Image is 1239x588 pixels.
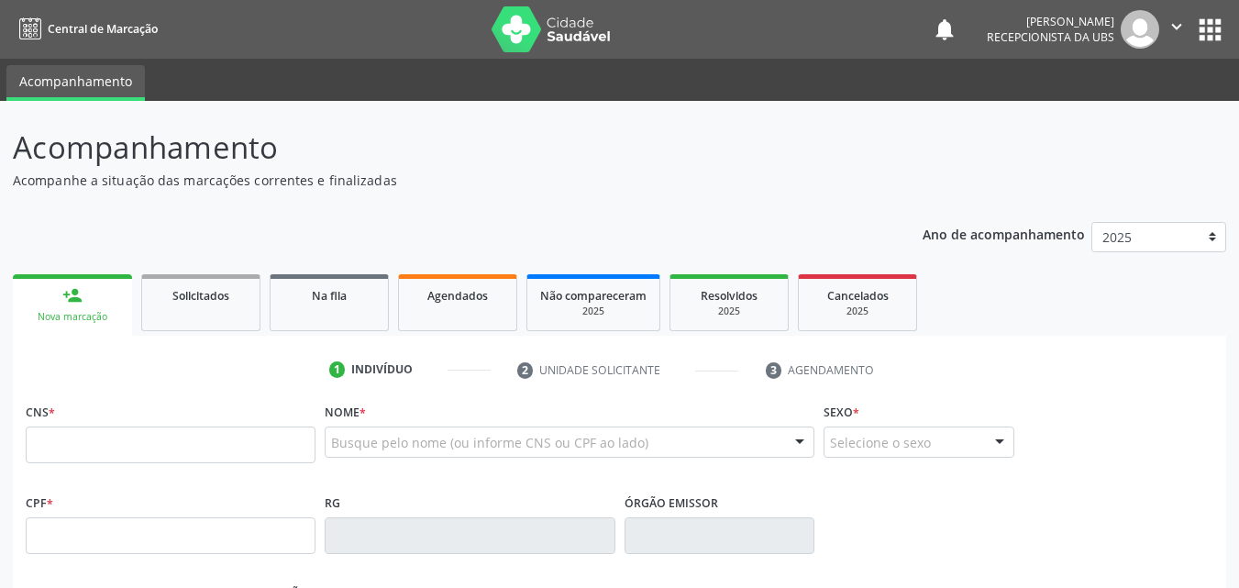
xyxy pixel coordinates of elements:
[427,288,488,304] span: Agendados
[1167,17,1187,37] i: 
[329,361,346,378] div: 1
[812,305,903,318] div: 2025
[1121,10,1159,49] img: img
[312,288,347,304] span: Na fila
[923,222,1085,245] p: Ano de acompanhamento
[824,398,859,427] label: Sexo
[13,171,862,190] p: Acompanhe a situação das marcações correntes e finalizadas
[325,398,366,427] label: Nome
[26,489,53,517] label: CPF
[325,489,340,517] label: RG
[932,17,957,42] button: notifications
[540,305,647,318] div: 2025
[26,310,119,324] div: Nova marcação
[6,65,145,101] a: Acompanhamento
[540,288,647,304] span: Não compareceram
[830,433,931,452] span: Selecione o sexo
[351,361,413,378] div: Indivíduo
[683,305,775,318] div: 2025
[625,489,718,517] label: Órgão emissor
[827,288,889,304] span: Cancelados
[701,288,758,304] span: Resolvidos
[172,288,229,304] span: Solicitados
[987,29,1114,45] span: Recepcionista da UBS
[13,14,158,44] a: Central de Marcação
[48,21,158,37] span: Central de Marcação
[13,125,862,171] p: Acompanhamento
[331,433,648,452] span: Busque pelo nome (ou informe CNS ou CPF ao lado)
[987,14,1114,29] div: [PERSON_NAME]
[62,285,83,305] div: person_add
[1159,10,1194,49] button: 
[26,398,55,427] label: CNS
[1194,14,1226,46] button: apps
